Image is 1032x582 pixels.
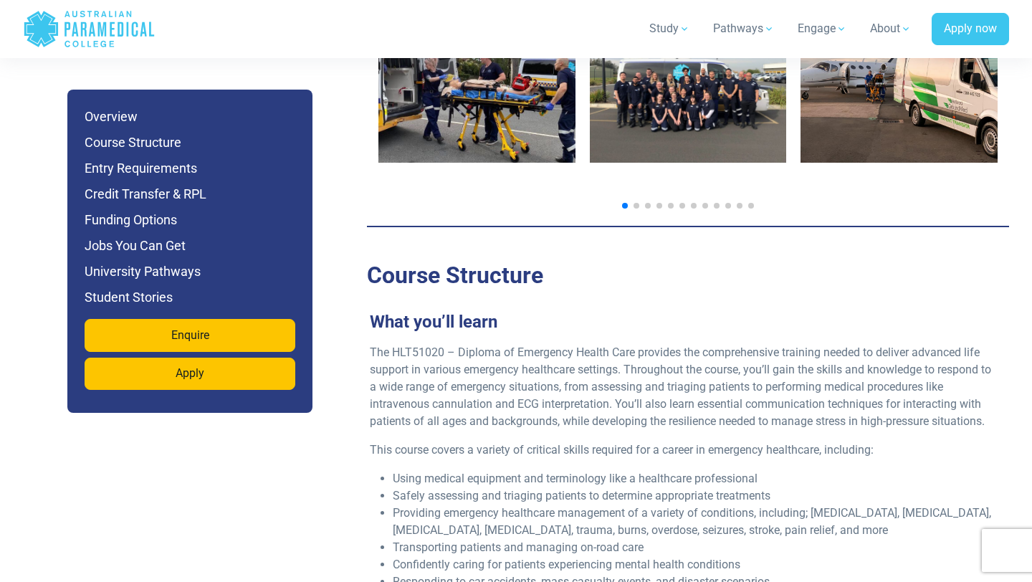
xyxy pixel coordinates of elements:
a: Australian Paramedical College [23,6,156,52]
span: Go to slide 7 [691,203,697,209]
img: AirMed and GroundMed Transport. *Image: AirMed and GroundMed (2023). [801,3,998,163]
li: Providing emergency healthcare management of a variety of conditions, including; [MEDICAL_DATA], ... [393,505,995,539]
img: Australian Paramedical College students completing their Clinical Workshop in NSW. [590,3,787,163]
p: This course covers a variety of critical skills required for a career in emergency healthcare, in... [370,442,995,459]
span: Go to slide 10 [725,203,731,209]
span: Go to slide 5 [668,203,674,209]
img: Hands on training - outside [378,3,575,163]
a: Apply now [932,13,1009,46]
h2: Course Structure [367,262,1009,289]
span: Go to slide 4 [656,203,662,209]
span: Go to slide 1 [622,203,628,209]
span: Confidently caring for patients experiencing mental health conditions [393,558,740,571]
h3: What you’ll learn [361,312,1003,333]
span: Go to slide 8 [702,203,708,209]
a: Pathways [704,9,783,49]
span: Go to slide 2 [634,203,639,209]
span: Go to slide 11 [737,203,742,209]
div: 2 / 14 [590,3,787,186]
li: Transporting patients and managing on-road care [393,539,995,556]
span: Go to slide 9 [714,203,720,209]
li: Using medical equipment and terminology like a healthcare professional [393,470,995,487]
span: Go to slide 3 [645,203,651,209]
span: Go to slide 6 [679,203,685,209]
li: Safely assessing and triaging patients to determine appropriate treatments [393,487,995,505]
p: The HLT51020 – Diploma of Emergency Health Care provides the comprehensive training needed to del... [370,344,995,430]
a: Engage [789,9,856,49]
a: About [861,9,920,49]
a: Study [641,9,699,49]
span: Go to slide 12 [748,203,754,209]
div: 1 / 14 [378,3,575,186]
div: 3 / 14 [801,3,998,186]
